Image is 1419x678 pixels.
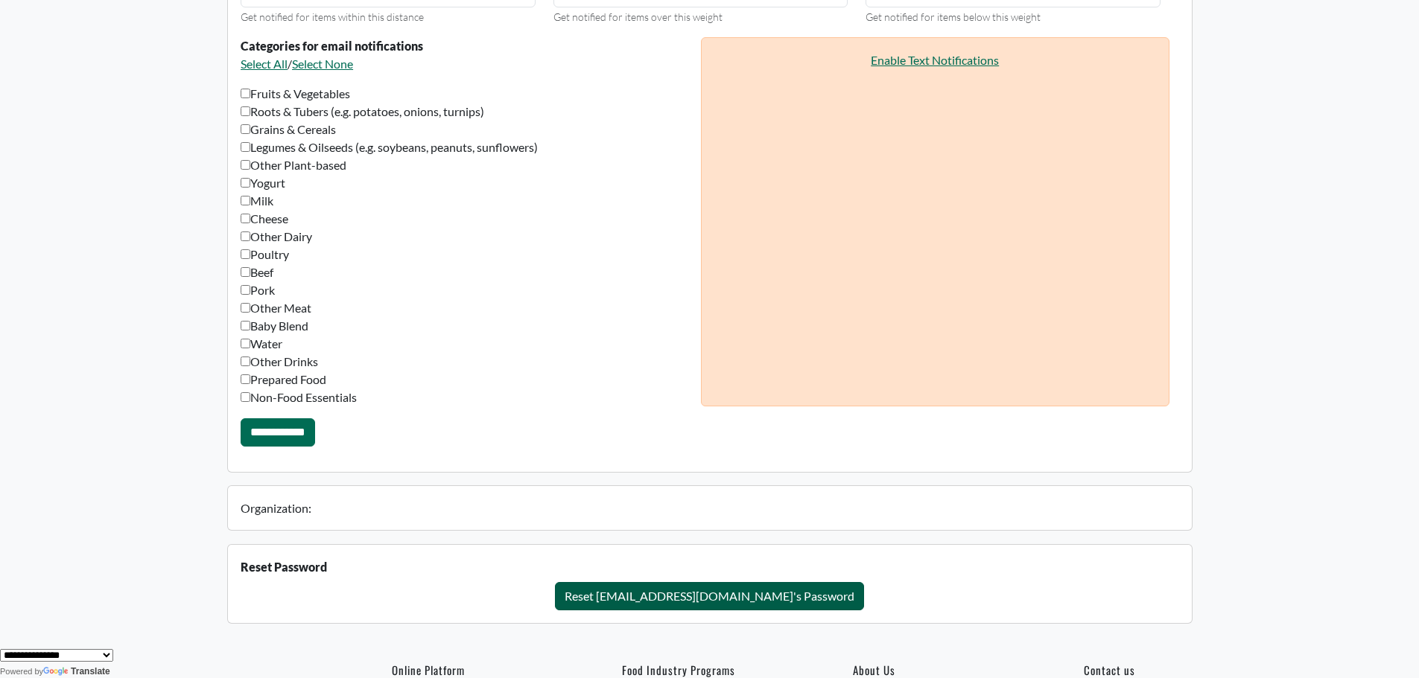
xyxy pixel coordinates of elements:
label: Other Dairy [241,228,312,246]
label: Other Plant-based [241,156,346,174]
label: Other Drinks [241,353,318,371]
label: Reset Password [241,558,327,576]
label: Roots & Tubers (e.g. potatoes, onions, turnips) [241,103,484,121]
input: Fruits & Vegetables [241,89,250,98]
label: Grains & Cereals [241,121,336,138]
img: Google Translate [43,667,71,677]
label: Cheese [241,210,288,228]
p: / [241,55,691,73]
label: Beef [241,263,273,281]
input: Other Drinks [241,356,250,366]
label: Poultry [241,246,289,263]
a: Select All [241,57,288,71]
small: Get notified for items below this weight [866,10,1041,23]
label: Water [241,335,282,353]
input: Prepared Food [241,374,250,384]
input: Grains & Cereals [241,124,250,134]
a: Translate [43,666,110,677]
label: Organization: [232,499,1169,517]
label: Baby Blend [241,317,308,335]
input: Non-Food Essentials [241,392,250,402]
a: Select None [292,57,353,71]
input: Other Meat [241,303,250,313]
input: Legumes & Oilseeds (e.g. soybeans, peanuts, sunflowers) [241,142,250,152]
label: Legumes & Oilseeds (e.g. soybeans, peanuts, sunflowers) [241,138,538,156]
label: Yogurt [241,174,285,192]
label: Other Meat [241,299,311,317]
input: Baby Blend [241,321,250,330]
small: Get notified for items within this distance [241,10,424,23]
label: Fruits & Vegetables [241,85,350,103]
label: Pork [241,281,275,299]
input: Beef [241,267,250,277]
input: Cheese [241,214,250,223]
input: Poultry [241,249,250,259]
strong: Categories for email notifications [241,39,423,53]
input: Water [241,339,250,348]
input: Other Plant-based [241,160,250,170]
input: Yogurt [241,178,250,188]
small: Get notified for items over this weight [553,10,723,23]
label: Non-Food Essentials [241,388,357,406]
label: Prepared Food [241,371,326,388]
label: Milk [241,192,273,210]
input: Pork [241,285,250,295]
input: Other Dairy [241,231,250,241]
input: Roots & Tubers (e.g. potatoes, onions, turnips) [241,106,250,116]
button: Reset [EMAIL_ADDRESS][DOMAIN_NAME]'s Password [555,582,864,610]
input: Milk [241,196,250,205]
a: Enable Text Notifications [871,53,999,67]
